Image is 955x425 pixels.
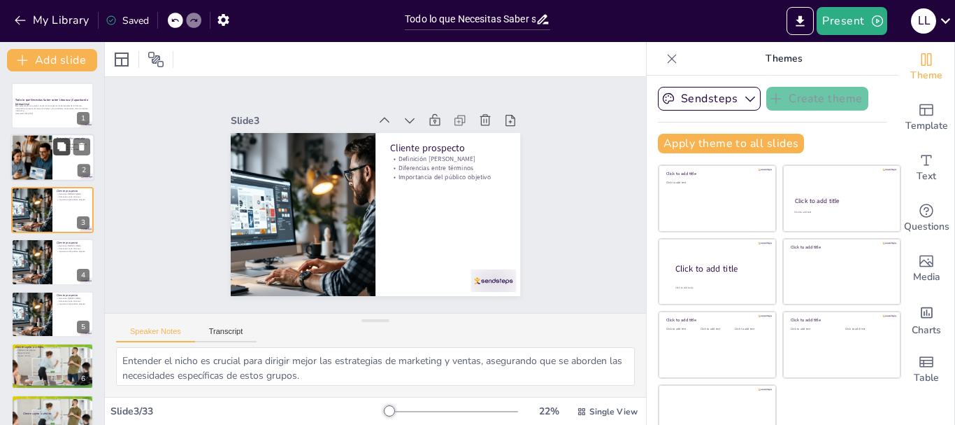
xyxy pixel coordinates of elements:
p: Importancia del público objetivo [57,250,89,253]
div: https://cdn.sendsteps.com/images/logo/sendsteps_logo_white.pnghttps://cdn.sendsteps.com/images/lo... [11,83,94,129]
button: Add slide [7,49,97,71]
div: 6 [77,372,89,385]
div: 3 [77,216,89,229]
strong: Todo lo que Necesitas Saber sobre Libranza: ¡Capacitación Interactiva! [15,98,88,106]
p: Optimización de procesos [57,148,90,151]
div: Click to add text [791,328,835,331]
div: Slide 3 [231,114,369,127]
button: Apply theme to all slides [658,134,804,153]
p: Validación de criterios [15,349,89,352]
div: Click to add title [791,244,891,250]
div: https://cdn.sendsteps.com/images/logo/sendsteps_logo_white.pnghttps://cdn.sendsteps.com/images/lo... [11,343,94,389]
div: Get real-time input from your audience [898,193,954,244]
button: Delete Slide [73,139,90,155]
span: Position [148,51,164,68]
p: Diferencias entre términos [390,164,506,173]
div: Click to add title [795,197,888,205]
span: Table [914,370,939,386]
button: Sendsteps [658,87,761,111]
div: Add a table [898,344,954,395]
div: Click to add body [675,286,763,289]
p: Definición [PERSON_NAME] [390,155,506,164]
p: Estrategias de llegada de clientes [57,144,90,146]
div: Click to add text [666,181,766,185]
p: Definición [PERSON_NAME] [57,245,89,248]
div: 22 % [532,405,566,418]
div: Saved [106,14,149,27]
div: Click to add title [666,317,766,323]
p: Diferencias entre términos [57,248,89,251]
p: Cliente prospecto [57,241,89,245]
span: Charts [912,323,941,338]
p: Diferencias entre términos [57,195,89,198]
div: Add charts and graphs [898,294,954,344]
div: Click to add title [791,317,891,323]
p: Rango de edad [15,351,89,354]
div: Add images, graphics, shapes or video [898,244,954,294]
button: Transcript [195,327,257,342]
div: Click to add text [701,328,732,331]
span: Single View [589,406,638,417]
p: Ingreso mínimo [15,354,89,357]
span: Questions [904,219,949,235]
span: Template [905,118,948,134]
p: Esta presentación te guiará a través de los aspectos fundamentales de la libranza, incluyendo el ... [15,105,89,113]
p: Cliente prospecto [57,189,89,193]
button: Duplicate Slide [53,139,70,155]
p: Definición [PERSON_NAME] [57,297,89,300]
div: https://cdn.sendsteps.com/images/logo/sendsteps_logo_white.pnghttps://cdn.sendsteps.com/images/lo... [11,291,94,337]
span: Text [917,169,936,184]
button: My Library [10,9,95,32]
div: Layout [110,48,133,71]
div: Add ready made slides [898,92,954,143]
div: 1 [77,112,89,125]
p: Diferencias entre términos [57,300,89,302]
div: 2 [78,165,90,177]
p: Cliente prospecto [390,141,506,155]
textarea: Entender el nicho es crucial para dirigir mejor las estrategias de marketing y ventas, asegurando... [116,347,635,386]
div: Click to add text [735,328,766,331]
p: Presentación campaña [57,137,90,141]
p: Definición [PERSON_NAME] [57,193,89,195]
div: Click to add title [675,263,765,274]
button: L L [911,7,936,35]
div: Click to add text [666,328,698,331]
p: Cliente prospecto [57,293,89,298]
p: Cliente sujeto a crédito [15,345,89,349]
div: Click to add title [666,171,766,176]
div: https://cdn.sendsteps.com/images/logo/sendsteps_logo_white.pnghttps://cdn.sendsteps.com/images/lo... [10,134,94,182]
input: Insert title [405,9,536,29]
button: Speaker Notes [116,327,195,342]
span: Theme [910,68,942,83]
div: Change the overall theme [898,42,954,92]
div: 4 [77,269,89,281]
p: Importancia del público objetivo [57,302,89,305]
div: https://cdn.sendsteps.com/images/logo/sendsteps_logo_white.pnghttps://cdn.sendsteps.com/images/lo... [11,187,94,233]
p: Generated with [URL] [15,113,89,116]
button: Export to PowerPoint [787,7,814,35]
p: Importancia del público objetivo [390,172,506,181]
button: Create theme [766,87,868,111]
div: https://cdn.sendsteps.com/images/logo/sendsteps_logo_white.pnghttps://cdn.sendsteps.com/images/lo... [11,239,94,285]
button: Present [817,7,886,35]
div: 5 [77,321,89,333]
div: L L [911,8,936,34]
p: Fuentes de ingreso [57,146,90,148]
span: Media [913,270,940,285]
p: Importancia del público objetivo [57,198,89,201]
div: Click to add text [845,328,889,331]
div: Click to add text [794,211,887,214]
div: Slide 3 / 33 [110,405,384,418]
p: Cliente sujeto a crédito [23,412,86,417]
p: Themes [683,42,884,76]
div: Add text boxes [898,143,954,193]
